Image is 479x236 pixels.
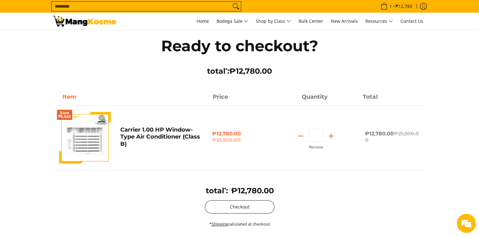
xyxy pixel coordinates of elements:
[148,66,331,76] h3: total :
[328,13,361,30] a: New Arrivals
[397,13,426,30] a: Contact Us
[59,112,111,164] img: Default Title Carrier 1.00 HP Window-Type Air Conditioner (Class B)
[58,111,71,119] span: Save ₱8,520
[53,16,116,27] img: Your Shopping Cart | Mang Kosme
[205,200,274,214] button: Checkout
[365,131,419,143] del: ₱21,300.00
[256,17,291,25] span: Shop by Class
[212,137,267,143] del: ₱21,300.00
[213,13,251,30] a: Bodega Sale
[365,131,419,143] span: ₱12,780.00
[324,131,339,141] button: Add
[331,18,358,24] span: New Arrivals
[212,131,267,143] span: ₱12,780.00
[229,66,272,76] span: ₱12,780.00
[295,13,326,30] a: Bulk Center
[299,18,323,24] span: Bulk Center
[388,4,393,9] span: 1
[293,131,308,141] button: Subtract
[231,2,241,11] button: Search
[379,3,414,10] span: •
[231,186,274,195] span: ₱12,780.00
[211,221,228,227] a: Shipping
[197,18,209,24] span: Home
[400,18,423,24] span: Contact Us
[365,17,393,25] span: Resources
[193,13,212,30] a: Home
[394,4,413,9] span: ₱12,780
[120,126,200,147] a: Carrier 1.00 HP Window-Type Air Conditioner (Class B)
[217,17,248,25] span: Bodega Sale
[206,186,228,196] h3: total :
[253,13,294,30] a: Shop by Class
[309,145,323,149] button: Remove
[123,13,426,30] nav: Main Menu
[209,221,270,227] small: * calculated at checkout
[362,13,396,30] a: Resources
[148,36,331,55] h1: Ready to checkout?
